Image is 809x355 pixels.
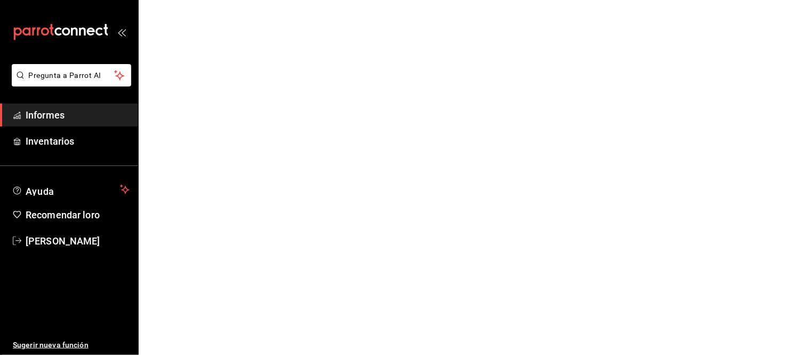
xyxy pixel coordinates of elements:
button: abrir_cajón_menú [117,28,126,36]
font: [PERSON_NAME] [26,235,100,247]
font: Pregunta a Parrot AI [29,71,101,80]
font: Informes [26,109,65,121]
font: Inventarios [26,136,74,147]
font: Ayuda [26,186,54,197]
a: Pregunta a Parrot AI [7,77,131,89]
font: Recomendar loro [26,209,100,220]
font: Sugerir nueva función [13,341,89,349]
button: Pregunta a Parrot AI [12,64,131,86]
